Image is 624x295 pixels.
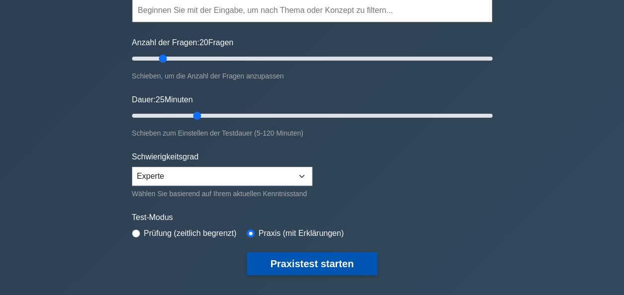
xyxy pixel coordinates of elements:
[132,127,492,139] div: Schieben zum Einstellen der Testdauer (5-120 Minuten)
[259,227,344,239] label: Praxis (mit Erklärungen)
[200,38,208,47] span: 20
[132,188,312,200] div: Wählen Sie basierend auf Ihrem aktuellen Kenntnisstand
[132,212,492,223] label: Test-Modus
[132,151,199,163] label: Schwierigkeitsgrad
[132,94,193,106] label: Dauer: Minuten
[132,70,492,82] div: Schieben, um die Anzahl der Fragen anzupassen
[247,252,378,275] button: Praxistest starten
[144,227,237,239] label: Prüfung (zeitlich begrenzt)
[132,37,234,49] label: Anzahl der Fragen: Fragen
[156,95,165,104] span: 25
